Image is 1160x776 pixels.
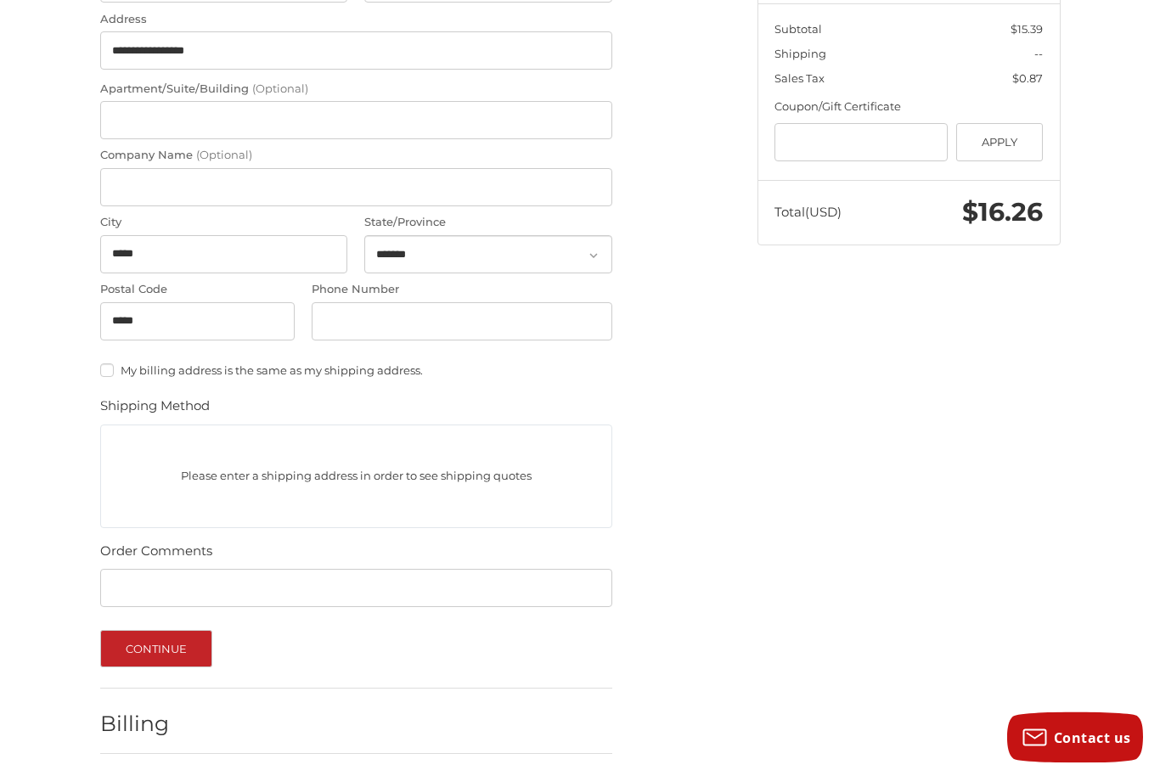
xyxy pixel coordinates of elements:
span: $15.39 [1011,23,1043,37]
span: $16.26 [962,197,1043,228]
span: $0.87 [1012,72,1043,86]
span: Subtotal [774,23,822,37]
div: Coupon/Gift Certificate [774,99,1043,116]
button: Continue [100,631,213,668]
span: Total (USD) [774,205,842,221]
legend: Shipping Method [100,397,210,425]
span: Contact us [1054,728,1131,747]
small: (Optional) [252,82,308,96]
input: Gift Certificate or Coupon Code [774,124,948,162]
label: City [100,215,348,232]
label: Phone Number [312,282,612,299]
small: (Optional) [196,149,252,162]
h2: Billing [100,711,200,738]
span: -- [1034,48,1043,61]
label: Address [100,12,612,29]
label: State/Province [364,215,612,232]
button: Apply [956,124,1044,162]
label: My billing address is the same as my shipping address. [100,364,612,378]
span: Sales Tax [774,72,825,86]
label: Postal Code [100,282,296,299]
p: Please enter a shipping address in order to see shipping quotes [101,460,611,493]
button: Contact us [1007,712,1143,763]
legend: Order Comments [100,543,212,570]
label: Apartment/Suite/Building [100,82,612,98]
label: Company Name [100,148,612,165]
span: Shipping [774,48,826,61]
